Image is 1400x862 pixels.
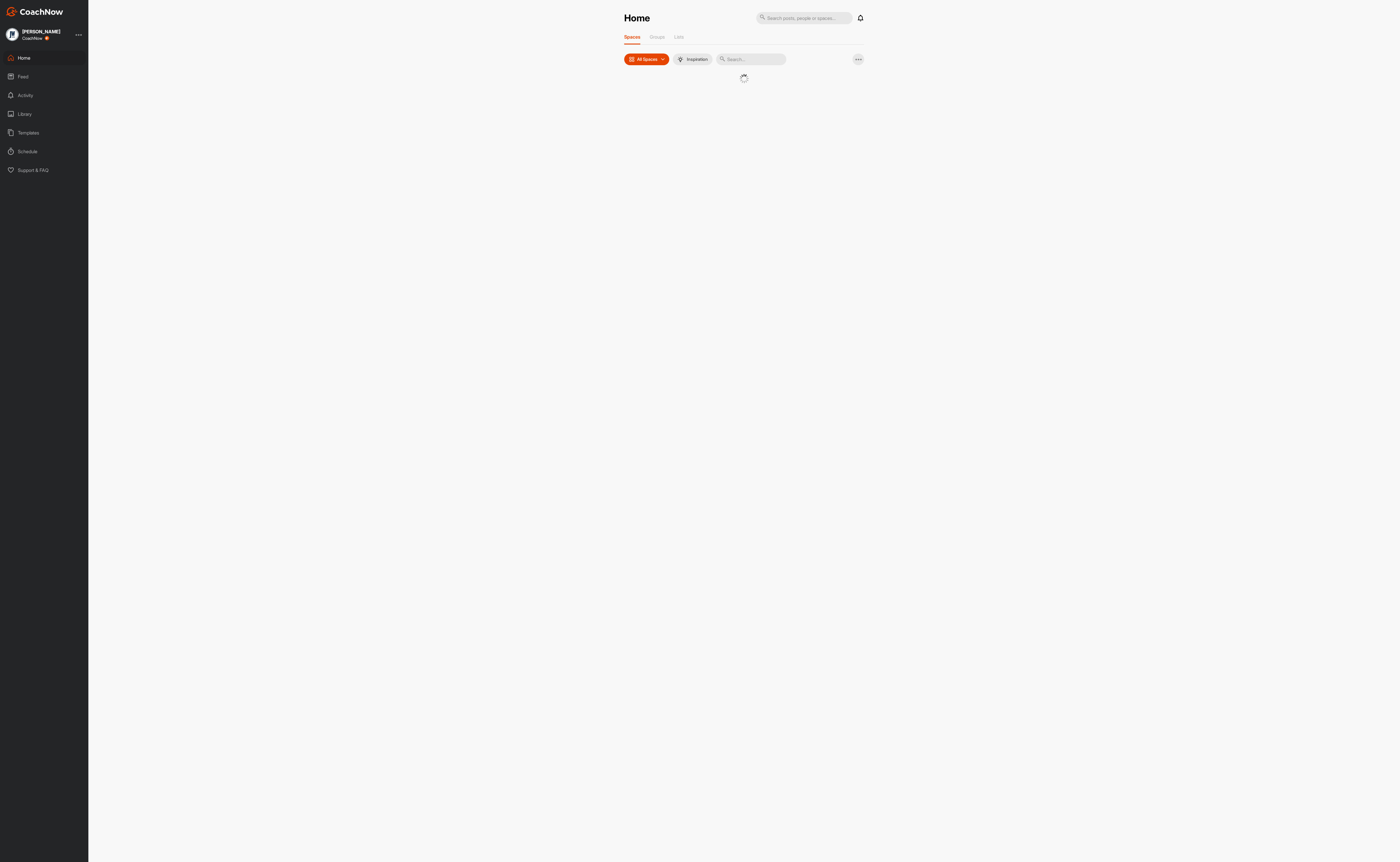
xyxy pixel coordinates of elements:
[6,28,19,41] img: square_4dc86147b8b11b3240610bc3639c527f.jpg
[3,163,86,177] div: Support & FAQ
[6,7,63,16] img: CoachNow
[650,34,665,40] p: Groups
[3,69,86,84] div: Feed
[22,36,49,41] div: CoachNow
[3,88,86,103] div: Activity
[687,57,708,62] p: Inspiration
[624,13,650,24] h2: Home
[3,144,86,159] div: Schedule
[629,56,635,62] img: icon
[3,51,86,65] div: Home
[624,34,640,40] p: Spaces
[677,56,683,62] img: menuIcon
[716,54,786,65] input: Search...
[637,57,658,62] p: All Spaces
[22,29,60,34] div: [PERSON_NAME]
[740,74,749,83] img: G6gVgL6ErOh57ABN0eRmCEwV0I4iEi4d8EwaPGI0tHgoAbU4EAHFLEQAh+QQFCgALACwIAA4AGAASAAAEbHDJSesaOCdk+8xg...
[756,12,853,24] input: Search posts, people or spaces...
[3,125,86,140] div: Templates
[674,34,684,40] p: Lists
[3,107,86,121] div: Library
